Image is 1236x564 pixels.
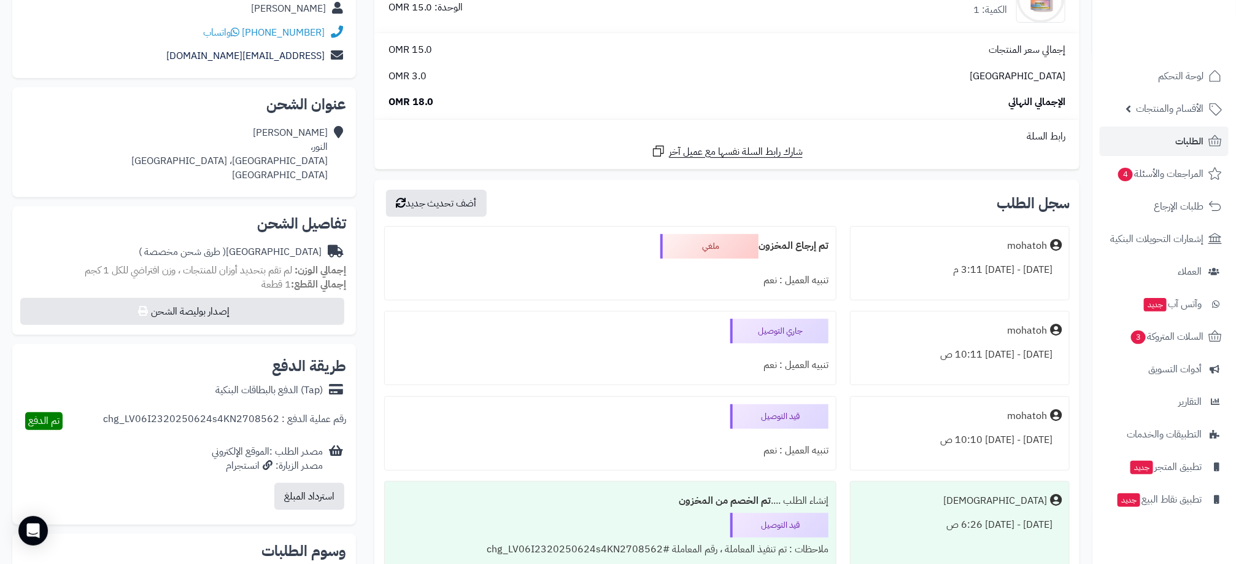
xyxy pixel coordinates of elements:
[1175,133,1203,150] span: الطلبات
[291,277,346,292] strong: إجمالي القطع:
[1148,361,1202,378] span: أدوات التسويق
[1117,165,1203,182] span: المراجعات والأسئلة
[20,298,344,325] button: إصدار بوليصة الشحن
[1100,224,1229,254] a: إشعارات التحويلات البنكية
[989,43,1065,57] span: إجمالي سعر المنتجات
[272,359,346,374] h2: طريقة الدفع
[388,1,463,15] div: الوحدة: 15.0 OMR
[1100,289,1229,319] a: وآتس آبجديد
[388,69,427,84] span: 3.0 OMR
[1110,230,1203,248] span: إشعارات التحويلات البنكية
[1158,68,1203,85] span: لوحة التحكم
[203,25,239,40] a: واتساب
[1007,239,1047,253] div: mohatoh
[131,126,328,182] div: [PERSON_NAME] النور، [GEOGRAPHIC_DATA]، [GEOGRAPHIC_DATA] [GEOGRAPHIC_DATA]
[392,489,829,513] div: إنشاء الطلب ....
[1007,324,1047,338] div: mohatoh
[212,445,323,473] div: مصدر الطلب :الموقع الإلكتروني
[858,343,1062,367] div: [DATE] - [DATE] 10:11 ص
[379,130,1075,144] div: رابط السلة
[730,319,829,343] div: جاري التوصيل
[1100,485,1229,514] a: تطبيق نقاط البيعجديد
[1007,409,1047,423] div: mohatoh
[261,277,346,292] small: 1 قطعة
[1118,493,1140,507] span: جديد
[392,439,829,463] div: تنبيه العميل : نعم
[274,483,344,510] button: استرداد المبلغ
[997,196,1070,211] h3: سجل الطلب
[1144,298,1167,311] span: جديد
[858,428,1062,452] div: [DATE] - [DATE] 10:10 ص
[669,145,803,159] span: شارك رابط السلة نفسها مع عميل آخر
[392,353,829,377] div: تنبيه العميل : نعم
[1143,296,1202,313] span: وآتس آب
[759,238,829,253] b: تم إرجاع المخزون
[392,268,829,292] div: تنبيه العميل : نعم
[858,258,1062,282] div: [DATE] - [DATE] 3:11 م
[1100,420,1229,449] a: التطبيقات والخدمات
[1130,461,1153,474] span: جديد
[1154,198,1203,215] span: طلبات الإرجاع
[386,190,487,217] button: أضف تحديث جديد
[103,412,346,430] div: رقم عملية الدفع : chg_LV06I2320250624s4KN2708562
[970,69,1065,84] span: [GEOGRAPHIC_DATA]
[22,544,346,558] h2: وسوم الطلبات
[1129,458,1202,476] span: تطبيق المتجر
[212,459,323,473] div: مصدر الزيارة: انستجرام
[1178,393,1202,410] span: التقارير
[166,49,325,63] a: [EMAIL_ADDRESS][DOMAIN_NAME]
[1178,263,1202,280] span: العملاء
[943,494,1047,508] div: [DEMOGRAPHIC_DATA]
[392,538,829,562] div: ملاحظات : تم تنفيذ المعاملة ، رقم المعاملة #chg_LV06I2320250624s4KN2708562
[242,25,325,40] a: [PHONE_NUMBER]
[1100,257,1229,286] a: العملاء
[1100,354,1229,384] a: أدوات التسويق
[651,144,803,159] a: شارك رابط السلة نفسها مع عميل آخر
[679,493,771,508] b: تم الخصم من المخزون
[1100,322,1229,351] a: السلات المتروكة3
[388,43,433,57] span: 15.0 OMR
[388,95,434,109] span: 18.0 OMR
[1100,387,1229,417] a: التقارير
[1127,426,1202,443] span: التطبيقات والخدمات
[85,263,292,278] span: لم تقم بتحديد أوزان للمنتجات ، وزن افتراضي للكل 1 كجم
[1008,95,1065,109] span: الإجمالي النهائي
[215,383,323,398] div: (Tap) الدفع بالبطاقات البنكية
[251,2,326,16] div: [PERSON_NAME]
[1100,452,1229,482] a: تطبيق المتجرجديد
[139,245,226,259] span: ( طرق شحن مخصصة )
[730,513,829,538] div: قيد التوصيل
[1100,159,1229,189] a: المراجعات والأسئلة4
[18,516,48,546] div: Open Intercom Messenger
[660,234,759,259] div: ملغي
[1100,61,1229,91] a: لوحة التحكم
[1130,328,1203,345] span: السلات المتروكة
[1100,127,1229,156] a: الطلبات
[730,404,829,429] div: قيد التوصيل
[295,263,346,278] strong: إجمالي الوزن:
[22,216,346,231] h2: تفاصيل الشحن
[139,245,322,259] div: [GEOGRAPHIC_DATA]
[28,413,60,428] span: تم الدفع
[22,97,346,112] h2: عنوان الشحن
[1100,192,1229,221] a: طلبات الإرجاع
[858,513,1062,537] div: [DATE] - [DATE] 6:26 ص
[973,3,1007,17] div: الكمية: 1
[1118,168,1133,181] span: 4
[1136,100,1203,117] span: الأقسام والمنتجات
[1131,331,1146,344] span: 3
[1116,491,1202,508] span: تطبيق نقاط البيع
